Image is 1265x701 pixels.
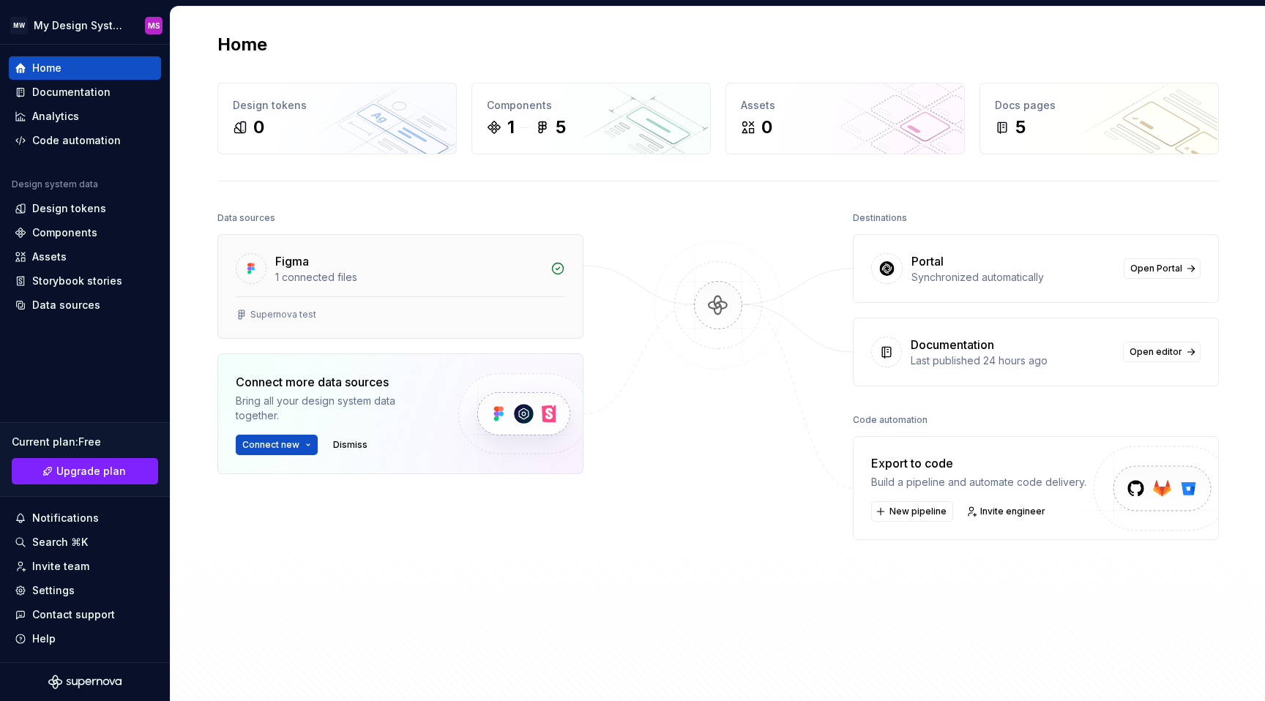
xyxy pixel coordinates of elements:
[9,627,161,651] button: Help
[556,116,566,139] div: 5
[217,234,583,339] a: Figma1 connected filesSupernova test
[911,270,1115,285] div: Synchronized automatically
[871,475,1086,490] div: Build a pipeline and automate code delivery.
[217,83,457,154] a: Design tokens0
[32,583,75,598] div: Settings
[1130,263,1182,274] span: Open Portal
[32,535,88,550] div: Search ⌘K
[217,208,275,228] div: Data sources
[995,98,1204,113] div: Docs pages
[9,603,161,626] button: Contact support
[9,531,161,554] button: Search ⌘K
[9,555,161,578] a: Invite team
[32,201,106,216] div: Design tokens
[233,98,441,113] div: Design tokens
[471,83,711,154] a: Components15
[979,83,1219,154] a: Docs pages5
[962,501,1052,522] a: Invite engineer
[32,298,100,312] div: Data sources
[889,506,947,517] span: New pipeline
[253,116,264,139] div: 0
[1123,342,1201,362] a: Open editor
[871,454,1086,472] div: Export to code
[48,675,122,689] svg: Supernova Logo
[12,458,158,484] a: Upgrade plan
[32,61,61,75] div: Home
[32,133,121,148] div: Code automation
[741,98,949,113] div: Assets
[9,197,161,220] a: Design tokens
[250,309,316,320] div: Supernova test
[871,501,953,522] button: New pipeline
[1124,258,1201,279] a: Open Portal
[32,559,89,574] div: Invite team
[9,293,161,317] a: Data sources
[32,85,111,100] div: Documentation
[217,33,267,56] h2: Home
[725,83,965,154] a: Assets0
[10,17,28,34] div: MW
[1130,346,1182,358] span: Open editor
[9,80,161,104] a: Documentation
[487,98,695,113] div: Components
[9,105,161,128] a: Analytics
[12,435,158,449] div: Current plan : Free
[275,270,542,285] div: 1 connected files
[853,208,907,228] div: Destinations
[56,464,126,479] span: Upgrade plan
[32,109,79,124] div: Analytics
[9,269,161,293] a: Storybook stories
[761,116,772,139] div: 0
[236,373,433,391] div: Connect more data sources
[32,631,56,646] div: Help
[9,579,161,602] a: Settings
[9,129,161,152] a: Code automation
[911,336,994,353] div: Documentation
[32,607,115,622] div: Contact support
[9,245,161,269] a: Assets
[326,435,374,455] button: Dismiss
[911,353,1114,368] div: Last published 24 hours ago
[275,252,309,270] div: Figma
[32,274,122,288] div: Storybook stories
[1015,116,1026,139] div: 5
[236,394,433,423] div: Bring all your design system data together.
[9,506,161,530] button: Notifications
[236,435,318,455] button: Connect new
[32,250,67,264] div: Assets
[9,56,161,80] a: Home
[32,225,97,240] div: Components
[980,506,1045,517] span: Invite engineer
[911,252,944,270] div: Portal
[148,20,160,31] div: MS
[34,18,127,33] div: My Design System
[3,10,167,41] button: MWMy Design SystemMS
[507,116,515,139] div: 1
[333,439,367,451] span: Dismiss
[853,410,928,430] div: Code automation
[9,221,161,244] a: Components
[32,511,99,525] div: Notifications
[12,179,98,190] div: Design system data
[242,439,299,451] span: Connect new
